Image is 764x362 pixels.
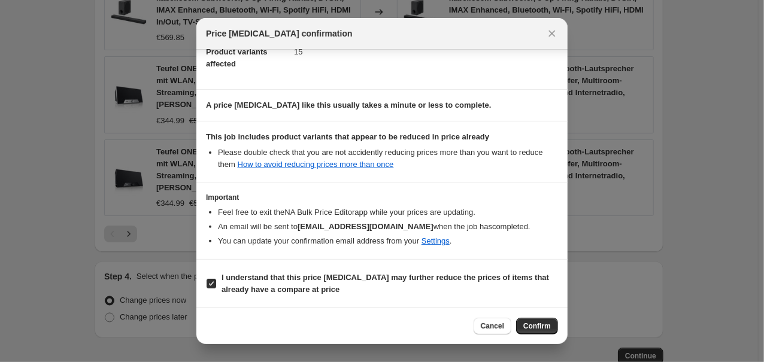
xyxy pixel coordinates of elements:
[206,101,492,109] b: A price [MEDICAL_DATA] like this usually takes a minute or less to complete.
[294,36,558,68] dd: 15
[206,132,489,141] b: This job includes product variants that appear to be reduced in price already
[238,160,394,169] a: How to avoid reducing prices more than once
[474,318,511,334] button: Cancel
[222,273,549,294] b: I understand that this price [MEDICAL_DATA] may further reduce the prices of items that already h...
[481,321,504,331] span: Cancel
[422,236,450,245] a: Settings
[218,206,558,218] li: Feel free to exit the NA Bulk Price Editor app while your prices are updating.
[516,318,558,334] button: Confirm
[544,25,560,42] button: Close
[206,28,353,39] span: Price [MEDICAL_DATA] confirmation
[218,221,558,233] li: An email will be sent to when the job has completed .
[206,193,558,202] h3: Important
[298,222,433,231] b: [EMAIL_ADDRESS][DOMAIN_NAME]
[218,235,558,247] li: You can update your confirmation email address from your .
[523,321,551,331] span: Confirm
[218,147,558,171] li: Please double check that you are not accidently reducing prices more than you want to reduce them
